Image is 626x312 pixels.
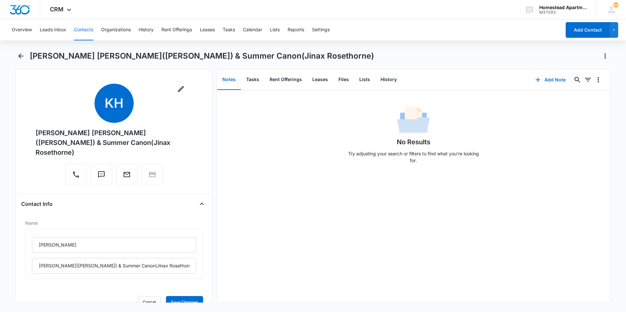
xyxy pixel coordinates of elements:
[32,258,196,274] input: Last Name
[613,2,619,7] span: 46
[217,70,241,90] button: Notes
[593,75,604,85] button: Overflow Menu
[166,296,203,308] button: Save Changes
[375,70,402,90] button: History
[223,20,235,40] button: Tasks
[21,200,52,208] h4: Contact Info
[288,20,304,40] button: Reports
[138,296,161,308] button: Cancel
[101,20,131,40] button: Organizations
[12,20,32,40] button: Overview
[572,75,583,85] button: Search...
[354,70,375,90] button: Lists
[116,164,138,185] button: Email
[91,164,112,185] button: Text
[264,70,307,90] button: Rent Offerings
[200,20,215,40] button: Leases
[270,20,280,40] button: Lists
[345,150,482,164] p: Try adjusting your search or filters to find what you’re looking for.
[36,128,193,157] div: [PERSON_NAME] [PERSON_NAME]([PERSON_NAME]) & Summer Canon(Jinax Rosethorne)
[397,137,430,147] h1: No Results
[65,164,87,185] button: Call
[95,84,134,123] span: KH
[25,220,203,226] label: Name
[139,20,154,40] button: History
[333,70,354,90] button: Files
[74,20,93,40] button: Contacts
[539,5,587,10] div: account name
[161,20,192,40] button: Rent Offerings
[539,10,587,15] div: account id
[600,51,610,61] button: Actions
[613,2,619,7] div: notifications count
[32,237,196,253] input: First Name
[16,51,26,61] button: Back
[529,72,572,88] button: Add Note
[30,51,374,61] h1: [PERSON_NAME] [PERSON_NAME]([PERSON_NAME]) & Summer Canon(Jinax Rosethorne)
[40,20,66,40] button: Leads Inbox
[65,174,87,179] a: Call
[307,70,333,90] button: Leases
[50,6,64,13] span: CRM
[241,70,264,90] button: Tasks
[566,22,610,38] button: Add Contact
[583,75,593,85] button: Filters
[312,20,330,40] button: Settings
[116,174,138,179] a: Email
[397,105,430,137] img: No Data
[91,174,112,179] a: Text
[243,20,262,40] button: Calendar
[197,199,207,209] button: Close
